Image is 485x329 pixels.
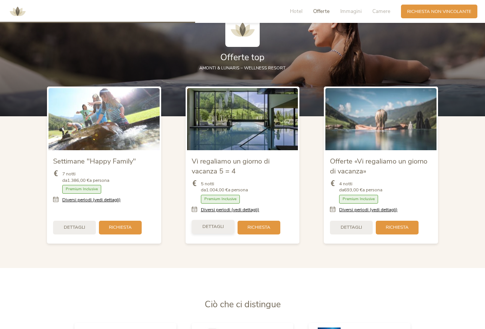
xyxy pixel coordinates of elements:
b: 1.386,00 € [67,177,89,183]
span: Offerte «Vi regaliamo un giorno di vacanza» [330,156,427,176]
span: AMONTI & LUNARIS – wellness resort [199,65,286,71]
span: Immagini [340,8,362,15]
span: Premium Inclusive [62,185,101,194]
b: 693,00 € [344,187,362,193]
span: Dettagli [202,223,224,230]
img: AMONTI & LUNARIS Wellnessresort [225,13,260,47]
span: Vi regaliamo un giorno di vacanza 5 = 4 [192,156,270,176]
b: 1.004,00 € [206,187,228,193]
span: Richiesta [109,224,132,231]
img: Settimane "Happy Family" [48,88,160,150]
span: Richiesta [386,224,409,231]
span: Richiesta [247,224,270,231]
span: Settimane "Happy Family" [53,156,136,166]
span: Premium Inclusive [339,195,378,204]
span: Offerte [313,8,330,15]
span: Offerte top [220,51,265,63]
a: Diversi periodi (vedi dettagli) [201,207,259,213]
span: 7 notti da a persona [62,171,109,184]
span: Dettagli [64,224,85,231]
span: Camere [372,8,390,15]
img: Offerte «Vi regaliamo un giorno di vacanza» [325,88,436,150]
span: 4 notti da a persona [339,181,382,194]
span: Hotel [290,8,302,15]
a: Diversi periodi (vedi dettagli) [62,197,121,203]
span: Dettagli [341,224,362,231]
span: Ciò che ci distingue [205,299,281,310]
img: Vi regaliamo un giorno di vacanza 5 = 4 [187,88,298,150]
span: Premium Inclusive [201,195,240,204]
a: AMONTI & LUNARIS Wellnessresort [6,9,29,13]
span: 5 notti da a persona [201,181,248,194]
span: Richiesta non vincolante [407,8,471,15]
a: Diversi periodi (vedi dettagli) [339,207,398,213]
